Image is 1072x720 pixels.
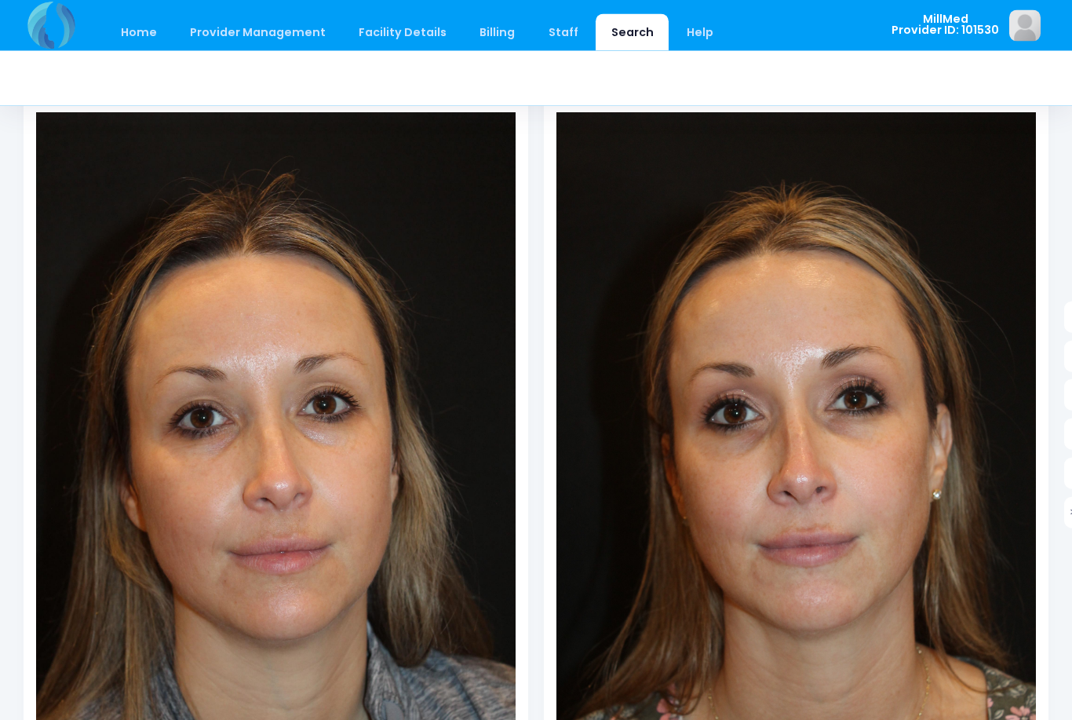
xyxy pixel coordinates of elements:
[465,14,531,51] a: Billing
[344,14,462,51] a: Facility Details
[105,14,172,51] a: Home
[533,14,593,51] a: Staff
[892,13,999,36] span: MillMed Provider ID: 101530
[672,14,729,51] a: Help
[174,14,341,51] a: Provider Management
[1009,10,1041,42] img: image
[596,14,669,51] a: Search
